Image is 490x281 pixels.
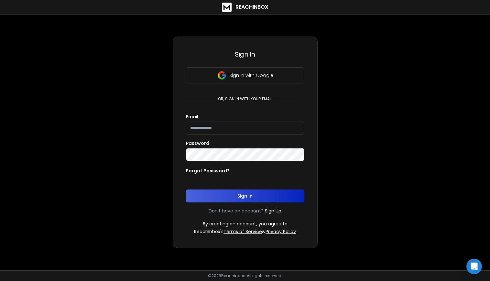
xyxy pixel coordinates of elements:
[186,67,304,83] button: Sign in with Google
[186,114,198,119] label: Email
[186,50,304,59] h3: Sign In
[466,259,482,274] div: Open Intercom Messenger
[208,273,282,278] p: © 2025 Reachinbox. All rights reserved.
[203,221,288,227] p: By creating an account, you agree to
[194,228,296,235] p: ReachInbox's &
[222,3,268,12] a: ReachInbox
[186,141,209,146] label: Password
[229,72,273,79] p: Sign in with Google
[235,3,268,11] h1: ReachInbox
[186,189,304,202] button: Sign In
[266,228,296,235] a: Privacy Policy
[209,208,264,214] p: Don't have an account?
[186,168,230,174] p: Forgot Password?
[223,228,262,235] a: Terms of Service
[215,96,275,102] p: or, sign in with your email
[265,208,281,214] a: Sign Up
[222,3,232,12] img: logo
